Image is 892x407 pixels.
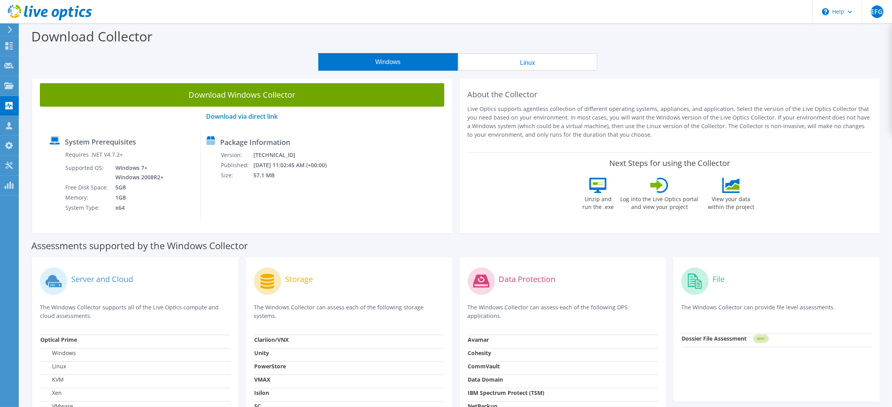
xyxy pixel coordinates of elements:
[468,303,658,320] p: The Windows Collector can assess each of the following DPS applications.
[40,83,444,107] a: Download Windows Collector
[468,105,872,139] p: Live Optics supports agentless collection of different operating systems, appliances, and applica...
[109,182,165,193] td: 5GB
[206,112,278,121] a: Download via direct link
[221,160,253,170] td: Published:
[620,193,699,211] label: Log into the Live Optics portal and view your project
[713,275,725,283] label: File
[40,336,77,343] strong: Optical Prime
[65,193,109,203] td: Memory:
[254,336,289,343] strong: Clariion/VNX
[253,170,337,180] td: 57.1 MB
[221,170,253,180] td: Size:
[40,389,62,397] label: Xen
[468,389,545,396] strong: IBM Spectrum Protect (TSM)
[703,193,759,211] label: View your data within the project
[468,376,503,383] strong: Data Domain
[458,53,598,71] button: Linux
[609,159,730,168] label: Next Steps for using the Collector
[253,150,337,160] td: [TECHNICAL_ID]
[40,376,64,384] label: KVM
[468,336,489,343] strong: Avamar
[822,8,829,15] svg: \n
[254,349,269,357] strong: Unity
[468,362,500,370] strong: CommVault
[254,389,269,396] strong: Isilon
[254,376,270,383] strong: VMAX
[65,182,109,193] td: Free Disk Space:
[65,163,109,182] td: Supported OS:
[109,193,165,203] td: 1GB
[254,303,444,320] p: The Windows Collector can assess each of the following storage systems.
[254,362,286,370] strong: PowerStore
[31,27,153,45] label: Download Collector
[109,163,165,182] td: Windows 7+ Windows 2008R2+
[65,151,123,159] label: Requires .NET V4.7.2+
[757,337,765,341] tspan: NEW!
[65,203,109,213] td: System Type:
[65,138,136,146] label: System Prerequisites
[31,242,248,250] label: Assessments supported by the Windows Collector
[318,53,458,71] button: Windows
[221,150,253,160] td: Version:
[682,335,747,342] strong: Dossier File Assessment
[40,362,66,370] label: Linux
[220,138,290,146] label: Package Information
[468,349,492,357] strong: Cohesity
[285,275,313,283] label: Storage
[871,5,883,18] span: EFG
[253,160,337,170] td: [DATE] 11:02:45 AM (+00:00)
[580,193,616,211] label: Unzip and run the .exe
[499,275,556,283] label: Data Protection
[71,275,133,283] label: Server and Cloud
[40,303,230,320] p: The Windows Collector supports all of the Live Optics compute and cloud assessments.
[468,90,872,99] h2: About the Collector
[109,203,165,213] td: x64
[681,303,872,319] p: The Windows Collector can provide file level assessments.
[40,349,76,357] label: Windows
